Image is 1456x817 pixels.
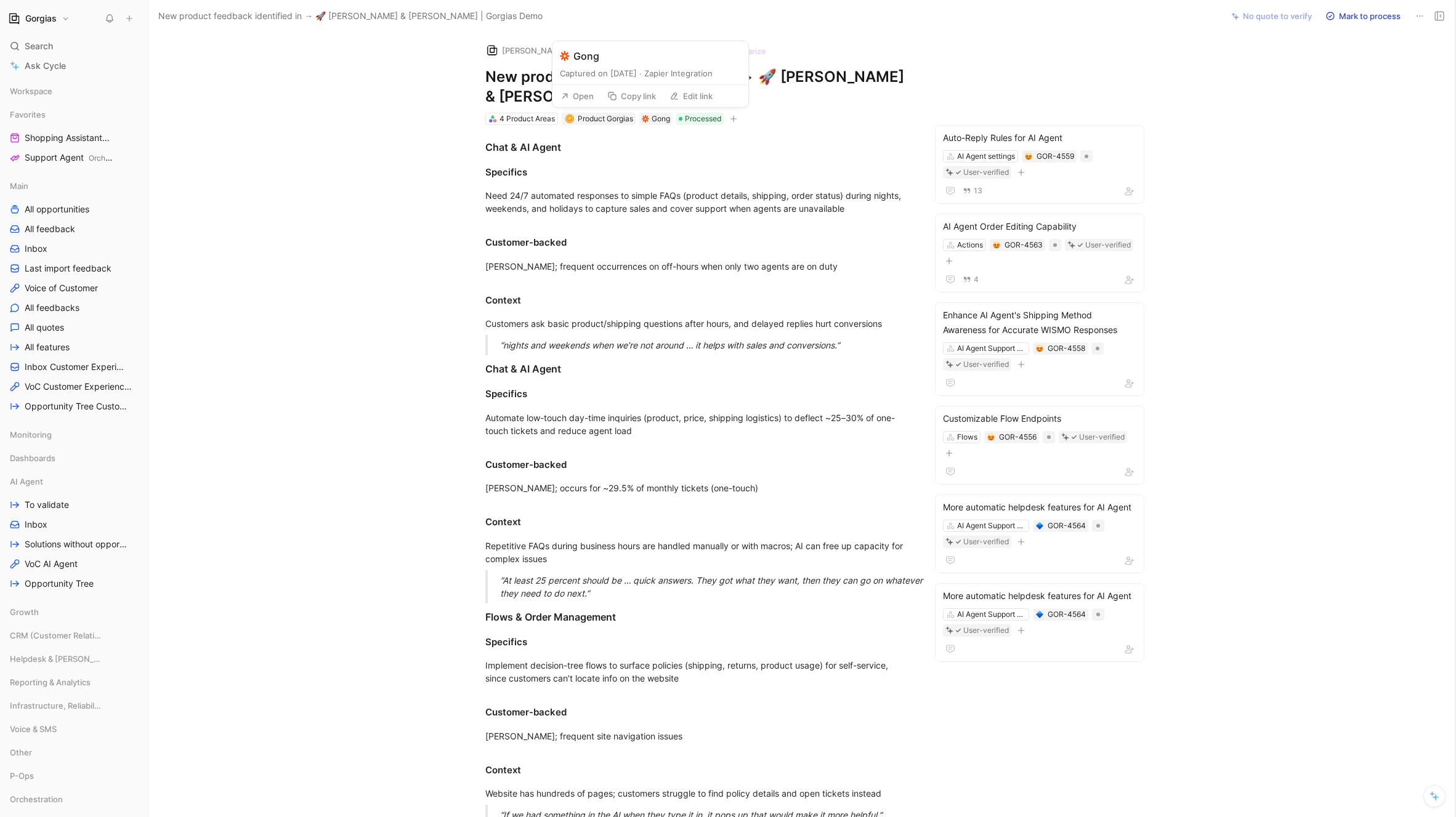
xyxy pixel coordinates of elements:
[10,653,104,665] span: Helpdesk & [PERSON_NAME], Rules, and Views
[1037,150,1074,163] div: GOR-4559
[573,49,599,63] div: Gong
[10,429,52,441] span: Monitoring
[5,449,143,471] div: Dashboards
[25,58,66,73] span: Ask Cycle
[5,696,143,715] div: Infrastructure, Reliability & Security (IRS)
[963,166,1009,179] div: User-verified
[10,108,46,121] span: Favorites
[5,425,143,448] div: Monitoring
[25,132,118,145] span: Shopping Assistant
[957,342,1026,355] div: AI Agent Support Capabilities
[974,187,982,195] span: 13
[25,282,98,294] span: Voice of Customer
[5,338,143,356] a: All features
[963,536,1009,548] div: User-verified
[10,793,63,805] span: Orchestration
[602,87,661,105] button: Copy link
[5,377,143,396] a: VoC Customer Experience: Customer-Facing Team Support
[992,241,1001,249] button: 😍
[960,273,981,286] button: 4
[5,37,143,55] div: Search
[5,358,143,376] a: Inbox Customer Experience
[1035,521,1044,530] div: 🔷
[10,770,34,782] span: P-Ops
[960,184,985,198] button: 13
[485,140,912,155] div: Chat & AI Agent
[5,239,143,258] a: Inbox
[485,730,912,743] div: [PERSON_NAME]; frequent site navigation issues
[963,624,1009,637] div: User-verified
[957,520,1026,532] div: AI Agent Support Capabilities
[485,635,912,650] div: Specifics
[5,129,143,147] a: Shopping AssistantOrchestration
[499,113,555,125] div: 4 Product Areas
[485,67,912,107] h1: New product feedback identified in → 🚀 [PERSON_NAME] & [PERSON_NAME] | Gorgias Demo
[685,113,721,125] span: Processed
[485,411,912,437] div: Automate low-touch day-time inquiries (product, price, shipping logistics) to deflect ~25–30% of ...
[10,629,103,642] span: CRM (Customer Relationship Management)
[5,105,143,124] div: Favorites
[5,200,143,219] a: All opportunities
[25,538,127,550] span: Solutions without opportunity
[566,115,573,122] div: P
[485,361,912,376] div: Chat & AI Agent
[485,706,912,720] div: Customer-backed
[974,276,979,283] span: 4
[10,676,91,688] span: Reporting & Analytics
[485,166,912,180] div: Specifics
[5,82,143,100] div: Workspace
[25,203,89,215] span: All opportunities
[5,148,143,167] a: Support AgentOrchestration
[5,259,143,278] a: Last import feedback
[5,535,143,553] a: Solutions without opportunity
[943,308,1136,337] div: Enhance AI Agent's Shipping Method Awareness for Accurate WISMO Responses
[1036,522,1043,529] img: 🔷
[480,41,573,60] button: logo[PERSON_NAME]
[5,720,143,738] div: Voice & SMS
[5,673,143,695] div: Reporting & Analytics
[10,746,32,759] span: Other
[25,380,132,393] span: VoC Customer Experience: Customer-Facing Team Support
[5,743,143,765] div: Other
[485,515,912,529] div: Context
[25,518,47,531] span: Inbox
[5,515,143,534] a: Inbox
[5,673,143,691] div: Reporting & Analytics
[485,236,912,250] div: Customer-backed
[5,318,143,337] a: All quotes
[8,12,20,25] img: Gorgias
[957,431,977,443] div: Flows
[999,431,1037,443] div: GOR-4556
[25,262,111,275] span: Last import feedback
[987,433,995,441] button: 😍
[10,180,28,192] span: Main
[957,150,1015,163] div: AI Agent settings
[560,67,741,79] div: Captured on [DATE] · Zapier Integration
[10,452,55,464] span: Dashboards
[25,558,78,570] span: VoC AI Agent
[943,219,1136,234] div: AI Agent Order Editing Capability
[1048,342,1085,355] div: GOR-4558
[5,279,143,297] a: Voice of Customer
[5,743,143,762] div: Other
[1226,7,1317,25] button: No quote to verify
[25,151,116,164] span: Support Agent
[1085,239,1131,251] div: User-verified
[1048,608,1086,621] div: GOR-4564
[485,387,912,401] div: Specifics
[25,321,64,334] span: All quotes
[25,400,130,413] span: Opportunity Tree Customer Experience
[652,113,670,125] div: Gong
[993,241,1000,249] img: 😍
[25,243,47,255] span: Inbox
[25,13,57,24] h1: Gorgias
[1005,239,1043,251] div: GOR-4563
[963,358,1009,371] div: User-verified
[25,578,94,590] span: Opportunity Tree
[5,696,143,718] div: Infrastructure, Reliability & Security (IRS)
[5,220,143,238] a: All feedback
[1024,152,1033,161] div: 😍
[676,113,724,125] div: Processed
